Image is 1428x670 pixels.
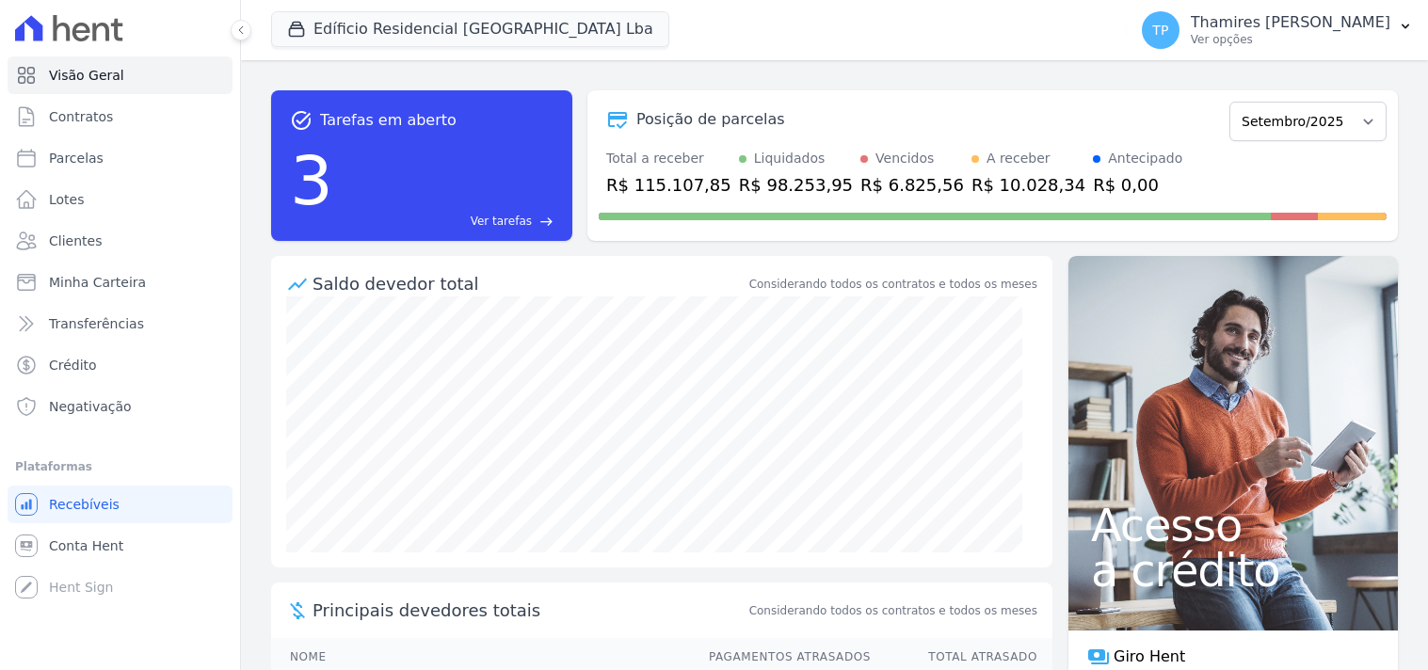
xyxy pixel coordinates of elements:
[49,149,104,167] span: Parcelas
[8,98,233,136] a: Contratos
[1091,502,1375,548] span: Acesso
[875,149,934,168] div: Vencidos
[1152,24,1168,37] span: TP
[606,149,731,168] div: Total a receber
[606,172,731,198] div: R$ 115.107,85
[8,263,233,301] a: Minha Carteira
[8,305,233,343] a: Transferências
[754,149,826,168] div: Liquidados
[8,56,233,94] a: Visão Geral
[739,172,853,198] div: R$ 98.253,95
[8,388,233,425] a: Negativação
[49,190,85,209] span: Lotes
[471,213,532,230] span: Ver tarefas
[860,172,964,198] div: R$ 6.825,56
[1191,32,1390,47] p: Ver opções
[971,172,1085,198] div: R$ 10.028,34
[749,602,1037,619] span: Considerando todos os contratos e todos os meses
[290,109,313,132] span: task_alt
[49,66,124,85] span: Visão Geral
[749,276,1037,293] div: Considerando todos os contratos e todos os meses
[8,222,233,260] a: Clientes
[313,598,746,623] span: Principais devedores totais
[49,495,120,514] span: Recebíveis
[1127,4,1428,56] button: TP Thamires [PERSON_NAME] Ver opções
[1091,548,1375,593] span: a crédito
[8,486,233,523] a: Recebíveis
[49,231,102,250] span: Clientes
[271,11,669,47] button: Edíficio Residencial [GEOGRAPHIC_DATA] Lba
[8,181,233,218] a: Lotes
[539,215,554,229] span: east
[15,455,225,478] div: Plataformas
[49,397,132,416] span: Negativação
[1108,149,1182,168] div: Antecipado
[49,356,97,375] span: Crédito
[49,536,123,555] span: Conta Hent
[1191,13,1390,32] p: Thamires [PERSON_NAME]
[49,273,146,292] span: Minha Carteira
[290,132,333,230] div: 3
[8,139,233,177] a: Parcelas
[987,149,1051,168] div: A receber
[313,271,746,296] div: Saldo devedor total
[1093,172,1182,198] div: R$ 0,00
[49,107,113,126] span: Contratos
[49,314,144,333] span: Transferências
[8,346,233,384] a: Crédito
[341,213,554,230] a: Ver tarefas east
[636,108,785,131] div: Posição de parcelas
[1114,646,1185,668] span: Giro Hent
[8,527,233,565] a: Conta Hent
[320,109,457,132] span: Tarefas em aberto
